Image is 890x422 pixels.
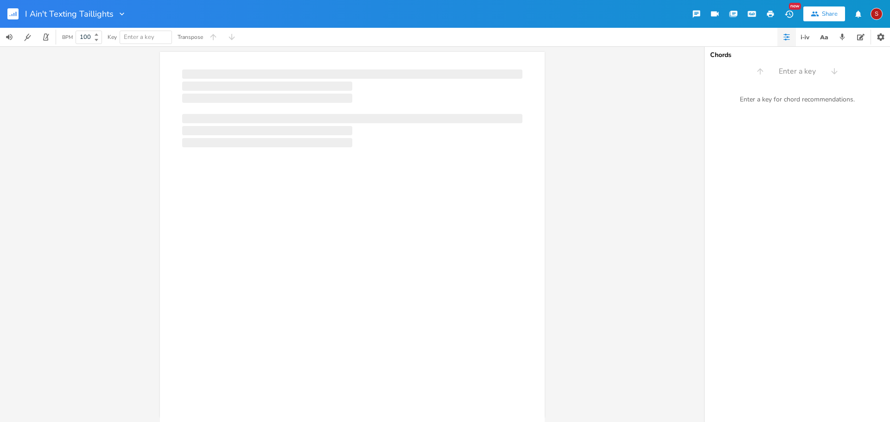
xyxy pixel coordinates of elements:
[779,66,816,77] span: Enter a key
[789,3,801,10] div: New
[710,52,884,58] div: Chords
[705,90,890,109] div: Enter a key for chord recommendations.
[871,3,883,25] button: S
[803,6,845,21] button: Share
[780,6,798,22] button: New
[871,8,883,20] div: Scott Owen
[178,34,203,40] div: Transpose
[822,10,838,18] div: Share
[25,10,114,18] span: I Ain't Texting Taillights
[108,34,117,40] div: Key
[62,35,73,40] div: BPM
[124,33,154,41] span: Enter a key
